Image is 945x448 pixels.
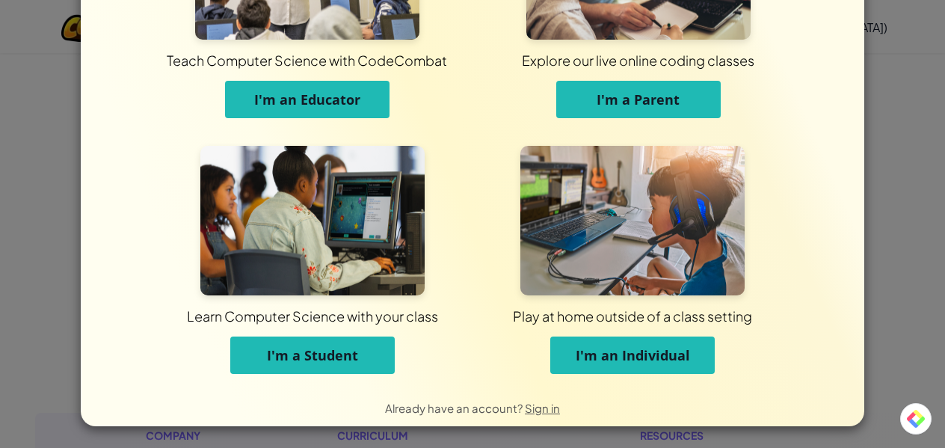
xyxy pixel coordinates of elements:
[597,90,680,108] span: I'm a Parent
[230,337,395,374] button: I'm a Student
[385,401,525,415] span: Already have an account?
[556,81,721,118] button: I'm a Parent
[200,146,425,295] img: For Students
[520,146,745,295] img: For Individuals
[267,346,358,364] span: I'm a Student
[576,346,690,364] span: I'm an Individual
[550,337,715,374] button: I'm an Individual
[225,81,390,118] button: I'm an Educator
[525,401,560,415] a: Sign in
[254,90,360,108] span: I'm an Educator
